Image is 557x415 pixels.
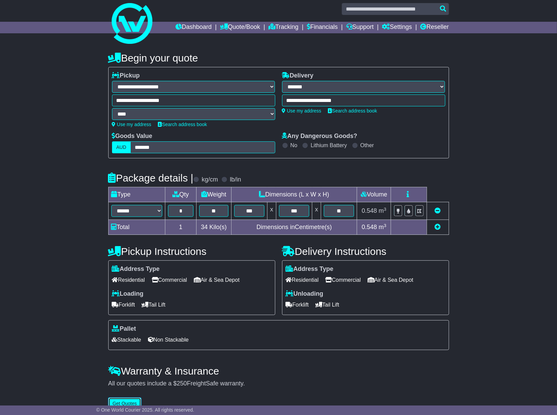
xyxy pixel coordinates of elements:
[384,223,387,228] sup: 3
[316,299,339,310] span: Tail Lift
[112,290,144,298] label: Loading
[312,202,321,220] td: x
[108,52,449,64] h4: Begin your quote
[108,365,449,377] h4: Warranty & Insurance
[382,22,412,33] a: Settings
[108,220,165,235] td: Total
[267,202,276,220] td: x
[435,207,441,214] a: Remove this item
[286,265,334,273] label: Address Type
[197,220,231,235] td: Kilo(s)
[384,207,387,212] sup: 3
[230,176,241,184] label: lb/in
[165,187,197,202] td: Qty
[231,187,357,202] td: Dimensions (L x W x H)
[112,141,131,153] label: AUD
[326,275,361,285] span: Commercial
[311,142,347,149] label: Lithium Battery
[108,246,275,257] h4: Pickup Instructions
[158,122,207,127] a: Search address book
[291,142,297,149] label: No
[282,72,314,80] label: Delivery
[231,220,357,235] td: Dimensions in Centimetre(s)
[108,172,193,184] h4: Package details |
[165,220,197,235] td: 1
[282,246,449,257] h4: Delivery Instructions
[112,133,152,140] label: Goods Value
[346,22,374,33] a: Support
[307,22,338,33] a: Financials
[362,207,377,214] span: 0.548
[194,275,240,285] span: Air & Sea Depot
[220,22,260,33] a: Quote/Book
[368,275,413,285] span: Air & Sea Depot
[435,224,441,230] a: Add new item
[286,275,319,285] span: Residential
[282,133,357,140] label: Any Dangerous Goods?
[360,142,374,149] label: Other
[268,22,298,33] a: Tracking
[108,187,165,202] td: Type
[177,380,187,387] span: 250
[282,108,321,114] a: Use my address
[175,22,212,33] a: Dashboard
[112,72,140,80] label: Pickup
[112,299,135,310] span: Forklift
[202,176,218,184] label: kg/cm
[112,275,145,285] span: Residential
[197,187,231,202] td: Weight
[148,334,189,345] span: Non Stackable
[379,224,387,230] span: m
[96,407,194,413] span: © One World Courier 2025. All rights reserved.
[362,224,377,230] span: 0.548
[286,299,309,310] span: Forklift
[357,187,391,202] td: Volume
[112,265,160,273] label: Address Type
[420,22,449,33] a: Reseller
[108,398,142,410] button: Get Quotes
[112,122,151,127] a: Use my address
[201,224,208,230] span: 34
[152,275,187,285] span: Commercial
[379,207,387,214] span: m
[108,380,449,387] div: All our quotes include a $ FreightSafe warranty.
[286,290,323,298] label: Unloading
[112,334,141,345] span: Stackable
[142,299,166,310] span: Tail Lift
[328,108,377,114] a: Search address book
[112,325,136,333] label: Pallet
